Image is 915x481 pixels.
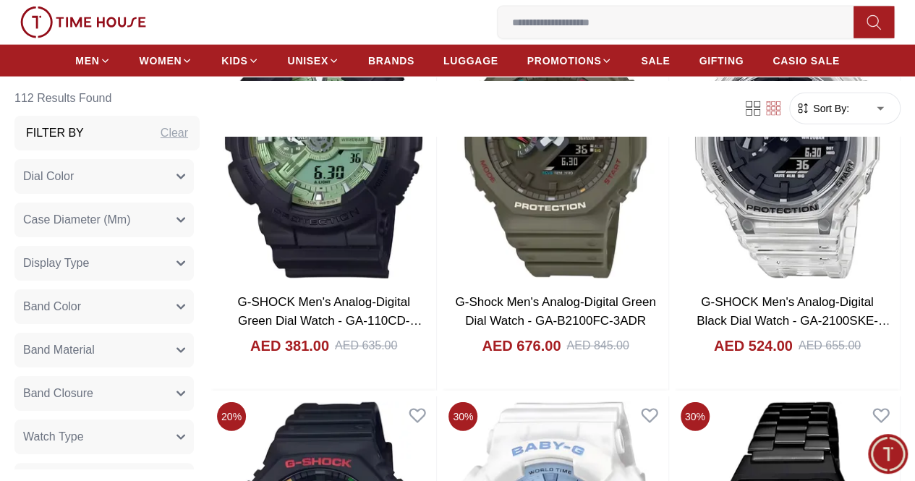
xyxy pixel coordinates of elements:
[75,54,99,68] span: MEN
[14,420,194,454] button: Watch Type
[14,81,200,116] h6: 112 Results Found
[697,295,890,346] a: G-SHOCK Men's Analog-Digital Black Dial Watch - GA-2100SKE-7ADR
[699,48,744,74] a: GIFTING
[23,428,84,446] span: Watch Type
[799,337,861,354] div: AED 655.00
[14,203,194,237] button: Case Diameter (Mm)
[288,48,339,74] a: UNISEX
[288,54,328,68] span: UNISEX
[140,48,193,74] a: WOMEN
[23,211,130,229] span: Case Diameter (Mm)
[20,7,146,38] img: ...
[250,336,329,356] h4: AED 381.00
[23,298,81,315] span: Band Color
[221,48,258,74] a: KIDS
[23,255,89,272] span: Display Type
[217,402,246,431] span: 20 %
[641,48,670,74] a: SALE
[23,168,74,185] span: Dial Color
[681,402,710,431] span: 30 %
[455,295,655,328] a: G-Shock Men's Analog-Digital Green Dial Watch - GA-B2100FC-3ADR
[868,434,908,474] div: Chat Widget
[221,54,247,68] span: KIDS
[448,402,477,431] span: 30 %
[237,295,422,346] a: G-SHOCK Men's Analog-Digital Green Dial Watch - GA-110CD-1A3DR
[14,333,194,367] button: Band Material
[368,54,414,68] span: BRANDS
[368,48,414,74] a: BRANDS
[23,385,93,402] span: Band Closure
[14,159,194,194] button: Dial Color
[75,48,110,74] a: MEN
[14,289,194,324] button: Band Color
[773,54,840,68] span: CASIO SALE
[443,48,498,74] a: LUGGAGE
[335,337,397,354] div: AED 635.00
[482,336,561,356] h4: AED 676.00
[23,341,95,359] span: Band Material
[161,124,188,142] div: Clear
[443,54,498,68] span: LUGGAGE
[810,101,849,116] span: Sort By:
[14,246,194,281] button: Display Type
[796,101,849,116] button: Sort By:
[527,48,613,74] a: PROMOTIONS
[566,337,629,354] div: AED 845.00
[699,54,744,68] span: GIFTING
[641,54,670,68] span: SALE
[527,54,602,68] span: PROMOTIONS
[26,124,84,142] h3: Filter By
[14,376,194,411] button: Band Closure
[773,48,840,74] a: CASIO SALE
[714,336,793,356] h4: AED 524.00
[140,54,182,68] span: WOMEN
